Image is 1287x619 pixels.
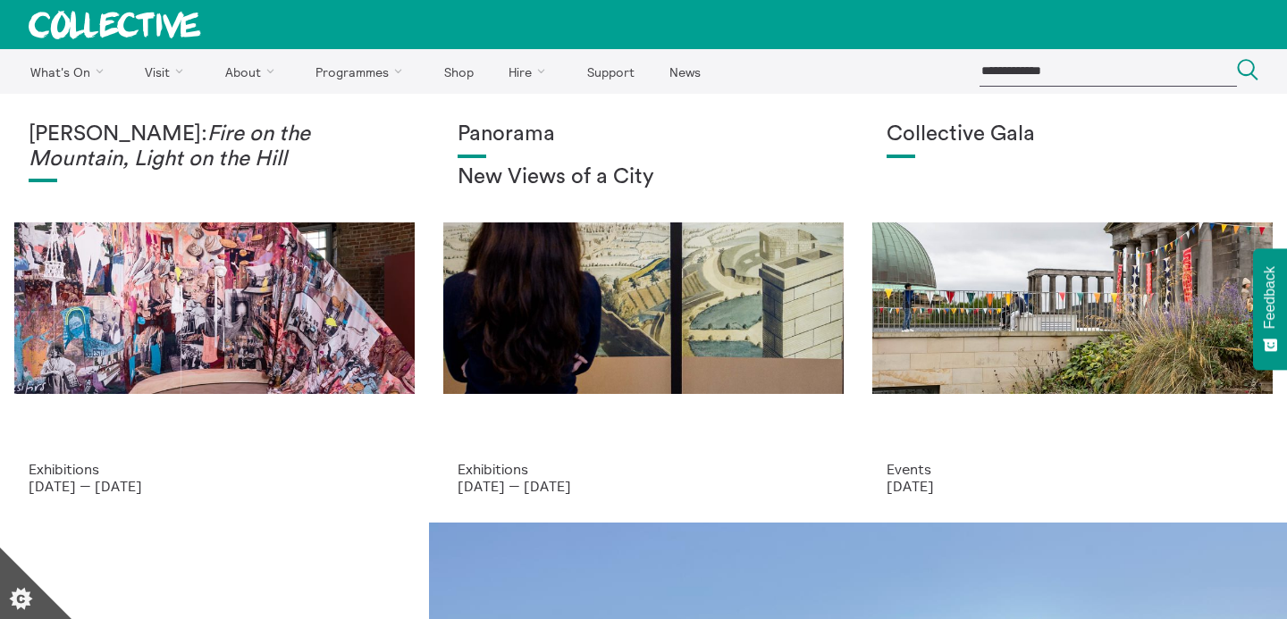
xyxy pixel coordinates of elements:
[653,49,716,94] a: News
[887,461,1258,477] p: Events
[458,478,829,494] p: [DATE] — [DATE]
[29,122,400,171] h1: [PERSON_NAME]:
[130,49,206,94] a: Visit
[428,49,489,94] a: Shop
[29,461,400,477] p: Exhibitions
[458,461,829,477] p: Exhibitions
[887,122,1258,147] h1: Collective Gala
[458,122,829,147] h1: Panorama
[14,49,126,94] a: What's On
[887,478,1258,494] p: [DATE]
[493,49,568,94] a: Hire
[29,478,400,494] p: [DATE] — [DATE]
[29,123,310,170] em: Fire on the Mountain, Light on the Hill
[209,49,297,94] a: About
[429,94,858,523] a: Collective Panorama June 2025 small file 8 Panorama New Views of a City Exhibitions [DATE] — [DATE]
[858,94,1287,523] a: Collective Gala 2023. Image credit Sally Jubb. Collective Gala Events [DATE]
[458,165,829,190] h2: New Views of a City
[571,49,650,94] a: Support
[1262,266,1278,329] span: Feedback
[1253,248,1287,370] button: Feedback - Show survey
[300,49,425,94] a: Programmes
